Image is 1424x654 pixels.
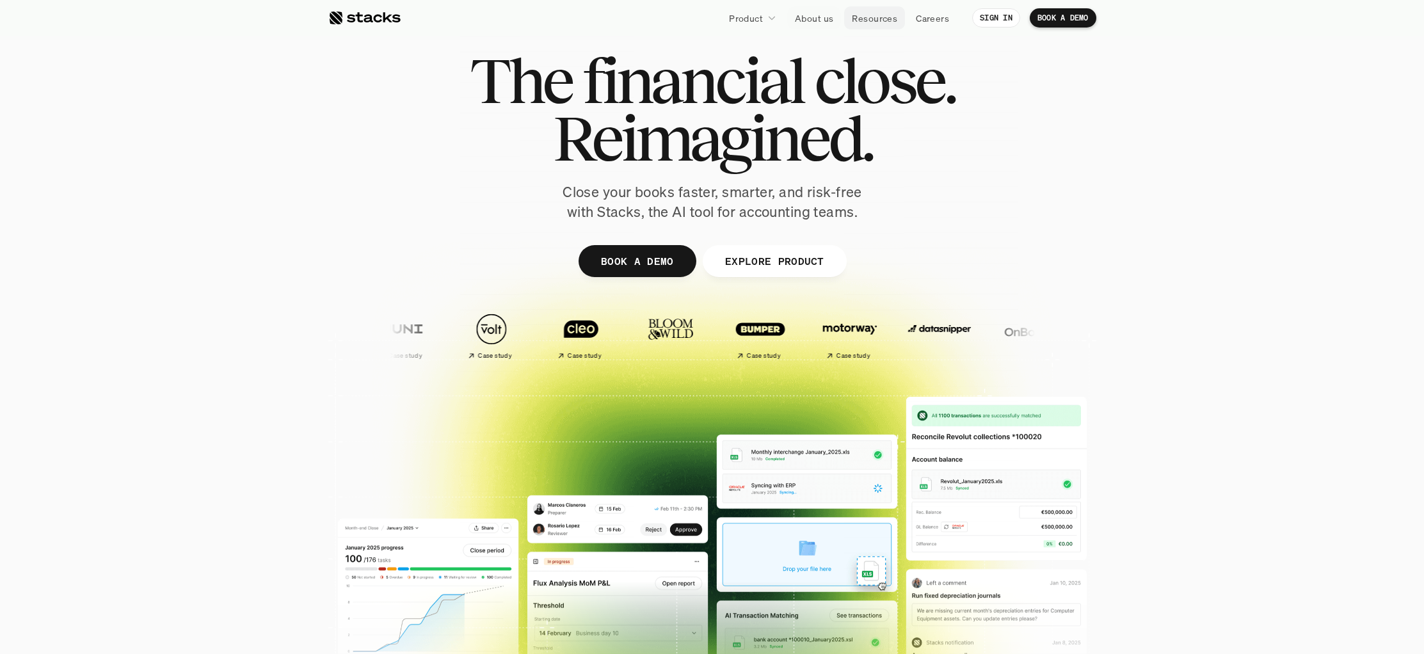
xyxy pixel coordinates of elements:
a: BOOK A DEMO [578,245,696,277]
a: Privacy Policy [151,296,207,305]
p: EXPLORE PRODUCT [724,251,824,270]
a: BOOK A DEMO [1030,8,1096,28]
p: About us [795,12,833,25]
p: BOOK A DEMO [600,251,673,270]
p: Close your books faster, smarter, and risk-free with Stacks, the AI tool for accounting teams. [552,182,872,222]
p: Careers [916,12,949,25]
p: SIGN IN [980,13,1012,22]
h2: Case study [740,352,774,360]
h2: Case study [829,352,863,360]
span: financial [582,52,803,109]
a: Case study [532,307,616,365]
a: Case study [443,307,526,365]
a: Case study [712,307,795,365]
span: close. [814,52,955,109]
a: EXPLORE PRODUCT [702,245,846,277]
a: Careers [908,6,957,29]
a: Case study [353,307,436,365]
p: Product [729,12,763,25]
p: BOOK A DEMO [1037,13,1089,22]
a: SIGN IN [972,8,1020,28]
span: The [470,52,572,109]
a: Case study [801,307,884,365]
h2: Case study [471,352,505,360]
a: Resources [844,6,905,29]
h2: Case study [381,352,415,360]
a: About us [787,6,841,29]
p: Resources [852,12,897,25]
span: Reimagined. [552,109,872,167]
h2: Case study [561,352,595,360]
